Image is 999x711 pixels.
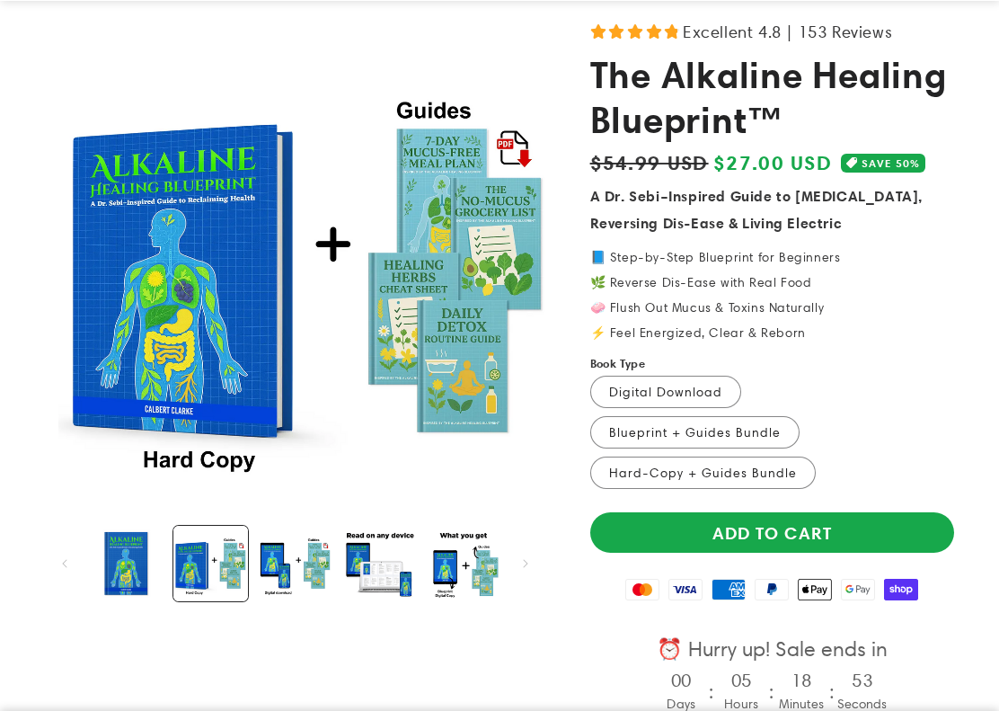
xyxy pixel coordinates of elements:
strong: A Dr. Sebi–Inspired Guide to [MEDICAL_DATA], Reversing Dis-Ease & Living Electric [590,187,923,232]
label: Hard-Copy + Guides Bundle [590,457,816,489]
button: Slide left [45,544,84,583]
button: Load image 5 in gallery view [426,526,501,601]
button: Load image 3 in gallery view [257,526,332,601]
label: Blueprint + Guides Bundle [590,416,800,449]
h1: The Alkaline Healing Blueprint™ [590,52,954,143]
h4: 05 [731,671,751,690]
button: Load image 1 in gallery view [89,526,164,601]
button: Add to cart [590,512,954,553]
label: Book Type [590,355,646,373]
button: Load image 2 in gallery view [173,526,249,601]
span: Excellent 4.8 | 153 Reviews [683,17,892,47]
div: ⏰ Hurry up! Sale ends in [613,636,932,663]
span: SAVE 50% [862,154,920,173]
button: Slide right [506,544,545,583]
span: $27.00 USD [713,147,832,178]
s: $54.99 USD [590,147,709,177]
h4: 53 [852,671,871,690]
h4: 00 [671,671,691,690]
button: Load image 4 in gallery view [341,526,417,601]
media-gallery: Gallery Viewer [45,17,545,606]
p: 📘 Step-by-Step Blueprint for Beginners 🌿 Reverse Dis-Ease with Real Food 🧼 Flush Out Mucus & Toxi... [590,251,954,339]
label: Digital Download [590,376,741,408]
h4: 18 [791,671,811,690]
